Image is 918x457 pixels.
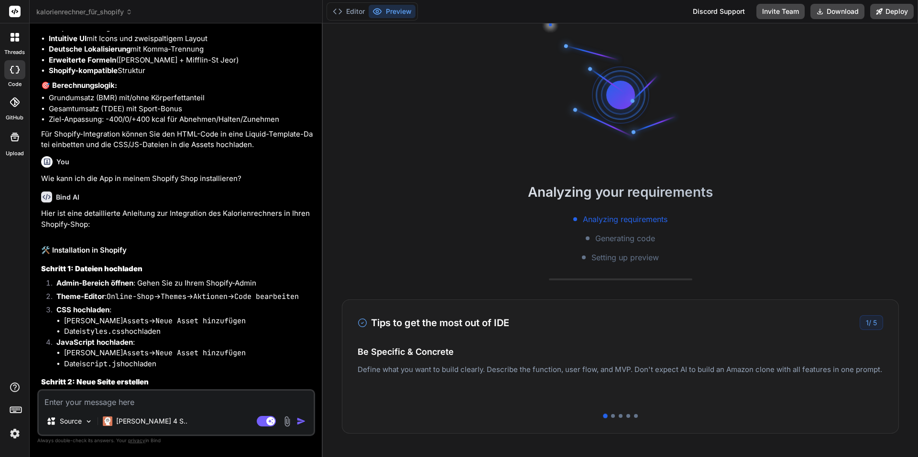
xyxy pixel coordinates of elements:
img: icon [296,416,306,426]
li: Grundumsatz (BMR) mit/ohne Körperfettanteil [49,93,313,104]
span: Analyzing requirements [583,213,667,225]
label: threads [4,48,25,56]
button: Download [810,4,864,19]
button: Preview [369,5,415,18]
span: Setting up preview [591,252,659,263]
code: Themes [161,292,186,301]
strong: Erweiterte Formeln [49,55,116,64]
p: [PERSON_NAME] 4 S.. [116,416,187,426]
code: Neue Asset hinzufügen [155,316,246,326]
strong: Schritt 2: Neue Seite erstellen [41,377,149,386]
strong: Schritt 1: Dateien hochladen [41,264,142,273]
li: Gesamtumsatz (TDEE) mit Sport-Bonus [49,104,313,115]
li: Struktur [49,65,313,76]
img: Pick Models [85,417,93,425]
p: Wie kann ich die App in meinem Shopify Shop installieren? [41,173,313,184]
img: Claude 4 Sonnet [103,416,112,426]
li: Ziel-Anpassung: -400/0/+400 kcal für Abnehmen/Halten/Zunehmen [49,114,313,125]
img: attachment [282,416,293,427]
h6: Bind AI [56,192,79,202]
button: Deploy [870,4,914,19]
div: Discord Support [687,4,751,19]
span: 5 [873,319,877,327]
span: privacy [128,437,145,443]
strong: Intuitive UI [49,34,87,43]
li: mit Komma-Trennung [49,44,313,55]
h4: Be Specific & Concrete [358,345,883,358]
strong: 🎯 Berechnungslogik: [41,81,117,90]
strong: Admin-Bereich öffnen [56,278,133,287]
div: / [860,315,883,330]
code: Assets [123,316,149,326]
code: Aktionen [193,292,228,301]
code: Online-Shop [107,292,154,301]
h2: Analyzing your requirements [323,182,918,202]
label: code [8,80,22,88]
p: Für Shopify-Integration können Sie den HTML-Code in eine Liquid-Template-Datei einbetten und die ... [41,129,313,150]
li: ([PERSON_NAME] + Mifflin-St Jeor) [49,55,313,66]
p: Source [60,416,82,426]
code: Assets [123,348,149,358]
li: mit Icons und zweispaltigem Layout [49,33,313,44]
li: : [49,305,313,337]
code: script.js [82,359,120,369]
code: Neue Asset hinzufügen [155,348,246,358]
strong: Theme-Editor [56,292,105,301]
li: : → → → [49,291,313,305]
li: [PERSON_NAME] → [64,316,313,327]
strong: JavaScript hochladen [56,338,133,347]
button: Invite Team [756,4,805,19]
span: kalorienrechner_für_shopify [36,7,132,17]
span: 1 [866,319,869,327]
code: Code bearbeiten [234,292,299,301]
li: : Gehen Sie zu Ihrem Shopify-Admin [49,278,313,291]
strong: CSS hochladen [56,305,109,314]
li: Datei hochladen [64,326,313,337]
h3: Tips to get the most out of IDE [358,316,509,330]
li: : [49,337,313,370]
h6: You [56,157,69,167]
label: GitHub [6,114,23,122]
p: Always double-check its answers. Your in Bind [37,436,315,445]
span: Generating code [595,233,655,244]
img: settings [7,425,23,442]
label: Upload [6,149,24,158]
code: styles.css [82,327,125,336]
button: Editor [329,5,369,18]
li: Datei hochladen [64,359,313,370]
li: [PERSON_NAME] → [64,348,313,359]
p: Hier ist eine detaillierte Anleitung zur Integration des Kalorienrechners in Ihren Shopify-Shop: [41,208,313,230]
h2: 🛠️ Installation in Shopify [41,245,313,256]
strong: Shopify-kompatible [49,66,118,75]
strong: Deutsche Lokalisierung [49,44,131,53]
